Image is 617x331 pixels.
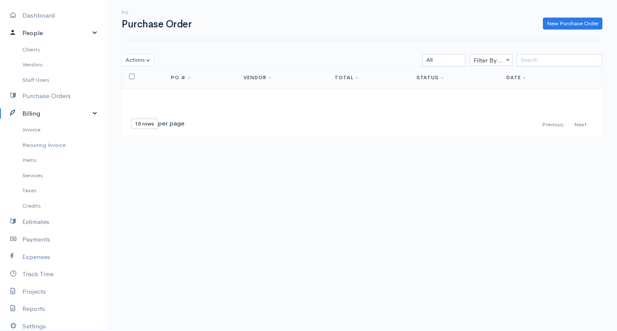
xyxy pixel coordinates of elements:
[416,74,444,81] a: Status
[543,18,602,30] a: New Purchase Order
[470,54,512,66] span: Filter By Vendor
[335,74,359,81] a: Total
[171,74,191,81] a: PO #
[122,54,154,66] button: Actions
[122,19,192,30] h1: Purchase Order
[470,54,512,66] span: Filter By Vendor
[506,74,526,81] a: Date
[122,10,192,15] h6: PO
[131,119,184,129] div: per page
[517,54,602,66] input: Search
[243,74,272,81] a: Vendor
